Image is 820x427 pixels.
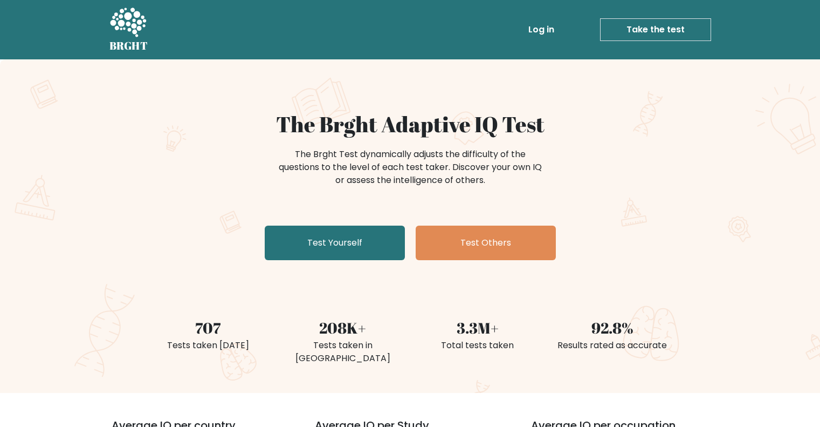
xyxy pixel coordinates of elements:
a: Test Others [416,226,556,260]
a: BRGHT [109,4,148,55]
h1: The Brght Adaptive IQ Test [147,111,673,137]
div: 3.3M+ [417,316,539,339]
a: Take the test [600,18,711,41]
div: Tests taken [DATE] [147,339,269,352]
div: The Brght Test dynamically adjusts the difficulty of the questions to the level of each test take... [275,148,545,187]
div: Tests taken in [GEOGRAPHIC_DATA] [282,339,404,365]
div: 208K+ [282,316,404,339]
div: Results rated as accurate [552,339,673,352]
div: Total tests taken [417,339,539,352]
div: 92.8% [552,316,673,339]
div: 707 [147,316,269,339]
a: Log in [524,19,559,40]
a: Test Yourself [265,226,405,260]
h5: BRGHT [109,39,148,52]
